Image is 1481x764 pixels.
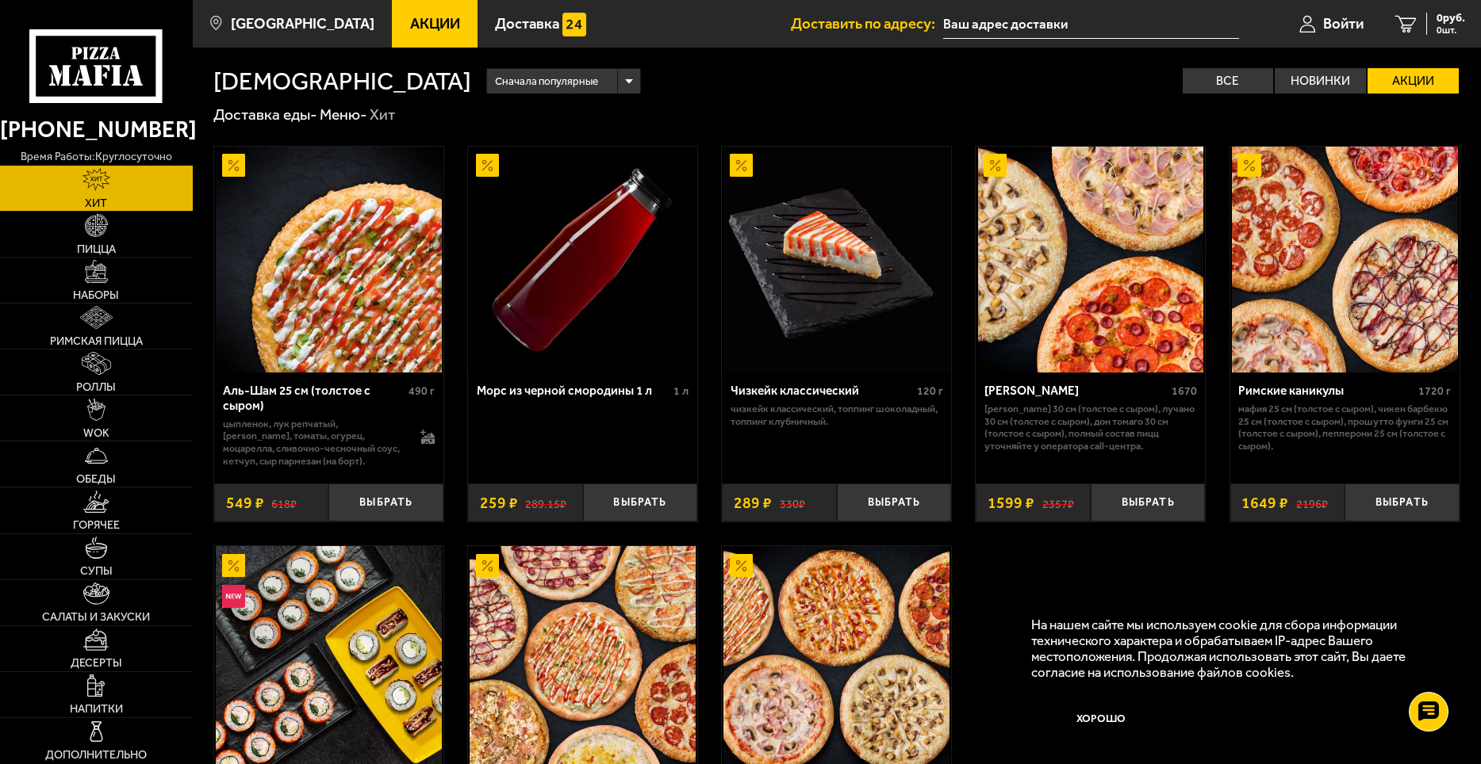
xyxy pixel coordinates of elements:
[1042,495,1074,510] s: 2357 ₽
[50,335,143,346] span: Римская пицца
[837,483,952,521] button: Выбрать
[1091,483,1206,521] button: Выбрать
[1345,483,1460,521] button: Выбрать
[45,749,147,760] span: Дополнительно
[476,154,499,177] img: Акционный
[976,147,1205,372] a: АкционныйХет Трик
[583,483,698,521] button: Выбрать
[328,483,443,521] button: Выбрать
[984,154,1007,177] img: Акционный
[495,67,598,96] span: Сначала популярные
[1437,13,1465,24] span: 0 руб.
[731,403,943,427] p: Чизкейк классический, топпинг шоколадный, топпинг клубничный.
[780,495,805,510] s: 330 ₽
[722,147,951,372] a: АкционныйЧизкейк классический
[222,154,245,177] img: Акционный
[734,495,772,510] span: 289 ₽
[1323,17,1364,32] span: Войти
[470,147,696,372] img: Морс из черной смородины 1 л
[231,17,374,32] span: [GEOGRAPHIC_DATA]
[476,554,499,577] img: Акционный
[1172,384,1197,398] span: 1670
[320,105,367,124] a: Меню-
[495,17,559,32] span: Доставка
[410,17,460,32] span: Акции
[226,495,264,510] span: 549 ₽
[1238,384,1414,399] div: Римские каникулы
[1437,25,1465,35] span: 0 шт.
[477,384,670,399] div: Морс из черной смородины 1 л
[70,703,123,714] span: Напитки
[222,585,245,608] img: Новинка
[409,384,435,398] span: 490 г
[978,147,1204,372] img: Хет Трик
[214,147,443,372] a: АкционныйАль-Шам 25 см (толстое с сыром)
[76,381,116,392] span: Роллы
[216,147,442,372] img: Аль-Шам 25 см (толстое с сыром)
[525,495,566,510] s: 289.15 ₽
[791,17,943,32] span: Доставить по адресу:
[71,657,122,668] span: Десерты
[73,289,119,300] span: Наборы
[984,403,1197,452] p: [PERSON_NAME] 30 см (толстое с сыром), Лучано 30 см (толстое с сыром), Дон Томаго 30 см (толстое ...
[1418,384,1451,398] span: 1720 г
[730,554,753,577] img: Акционный
[80,565,113,576] span: Супы
[271,495,297,510] s: 618 ₽
[1031,617,1435,681] p: На нашем сайте мы используем cookie для сбора информации технического характера и обрабатываем IP...
[984,384,1168,399] div: [PERSON_NAME]
[42,611,150,622] span: Салаты и закуски
[1183,68,1274,94] label: Все
[723,147,950,372] img: Чизкейк классический
[988,495,1034,510] span: 1599 ₽
[370,105,395,124] div: Хит
[83,427,109,438] span: WOK
[1238,403,1451,452] p: Мафия 25 см (толстое с сыром), Чикен Барбекю 25 см (толстое с сыром), Прошутто Фунги 25 см (толст...
[77,243,116,254] span: Пицца
[731,384,913,399] div: Чизкейк классический
[1368,68,1459,94] label: Акции
[673,384,689,398] span: 1 л
[222,554,245,577] img: Акционный
[85,197,107,208] span: Хит
[730,154,753,177] img: Акционный
[480,495,518,510] span: 259 ₽
[76,473,116,484] span: Обеды
[1031,695,1170,741] button: Хорошо
[917,384,943,398] span: 120 г
[1237,154,1260,177] img: Акционный
[468,147,697,372] a: АкционныйМорс из черной смородины 1 л
[1296,495,1328,510] s: 2196 ₽
[943,10,1239,39] input: Ваш адрес доставки
[223,384,405,413] div: Аль-Шам 25 см (толстое с сыром)
[213,69,471,94] h1: [DEMOGRAPHIC_DATA]
[73,519,120,530] span: Горячее
[1230,147,1460,372] a: АкционныйРимские каникулы
[1275,68,1366,94] label: Новинки
[1232,147,1458,372] img: Римские каникулы
[213,105,317,124] a: Доставка еды-
[1241,495,1288,510] span: 1649 ₽
[562,13,585,36] img: 15daf4d41897b9f0e9f617042186c801.svg
[223,418,405,467] p: цыпленок, лук репчатый, [PERSON_NAME], томаты, огурец, моцарелла, сливочно-чесночный соус, кетчуп...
